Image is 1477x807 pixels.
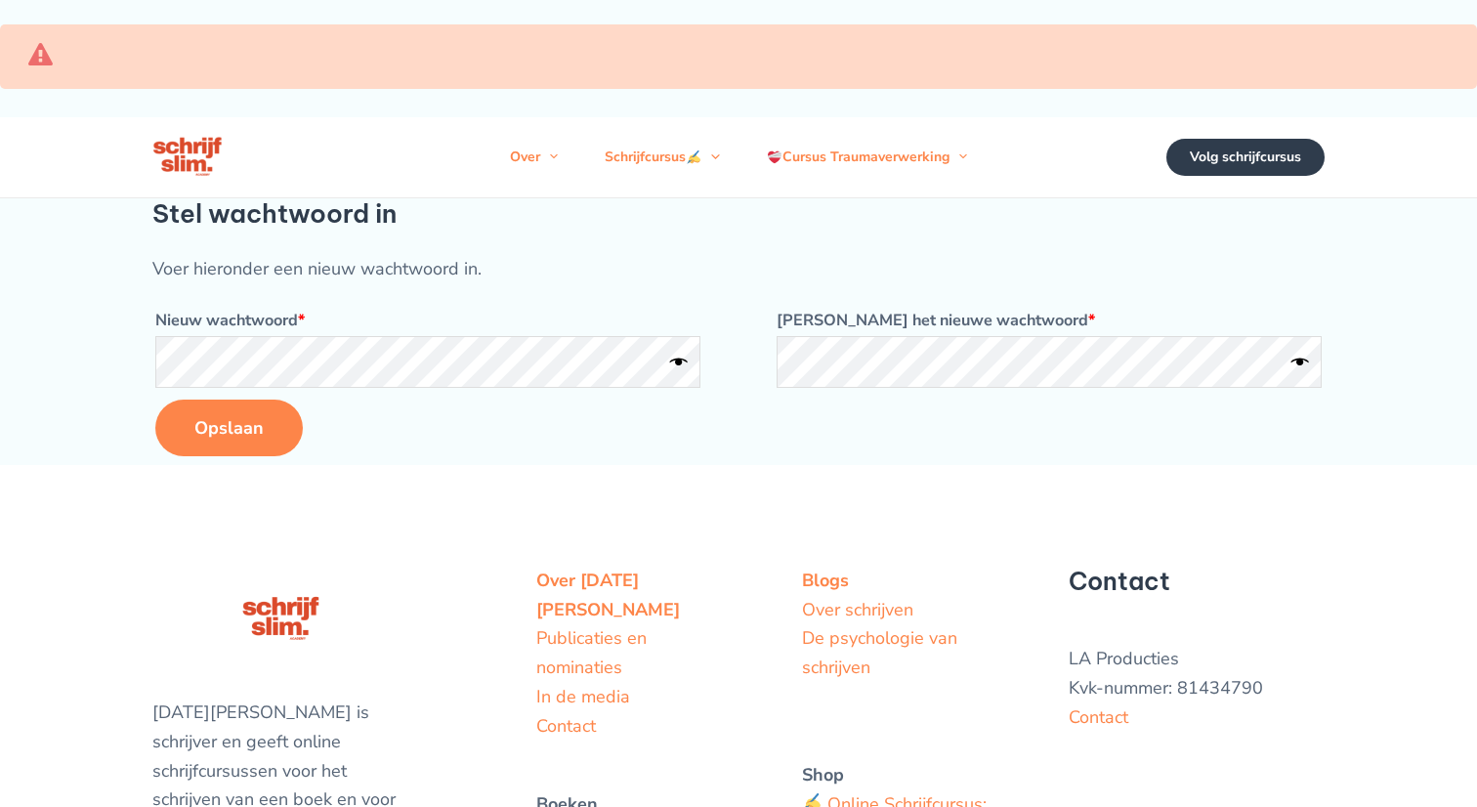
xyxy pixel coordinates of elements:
[486,128,581,187] a: OverMenu schakelen
[229,567,332,670] img: schrijfcursus schrijfslim academy
[486,128,991,187] nav: Navigatie op de site: Menu
[802,598,913,621] a: Over schrijven
[701,128,719,187] span: Menu schakelen
[802,763,844,786] strong: Shop
[152,255,1325,284] p: Voer hieronder een nieuw wachtwoord in.
[155,305,700,336] label: Nieuw wachtwoord
[540,128,558,187] span: Menu schakelen
[581,128,742,187] a: SchrijfcursusMenu schakelen
[1069,705,1128,729] a: Contact
[777,305,1322,336] label: [PERSON_NAME] het nieuwe wachtwoord
[1069,645,1326,732] p: LA Producties Kvk-nummer: 81434790
[1069,567,1326,596] h5: Contact
[1291,353,1309,372] button: Wachtwoord weergeven
[152,198,1325,229] h1: Stel wachtwoord in
[536,626,647,679] a: Publicaties en nominaties
[536,714,596,738] a: Contact
[802,569,849,592] a: Blogs
[768,150,781,164] img: ❤️‍🩹
[802,626,957,679] a: De psychologie van schrijven
[743,128,991,187] a: Cursus TraumaverwerkingMenu schakelen
[536,569,680,621] a: Over [DATE][PERSON_NAME]
[1069,567,1326,733] aside: Footer Widget 3
[536,685,630,708] a: In de media
[687,150,700,164] img: ✍️
[152,135,225,180] img: schrijfcursus schrijfslim academy
[1166,139,1325,176] a: Volg schrijfcursus
[155,400,303,456] button: Opslaan
[670,353,688,372] button: Wachtwoord weergeven
[949,128,967,187] span: Menu schakelen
